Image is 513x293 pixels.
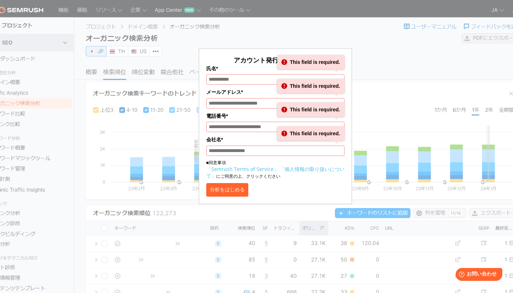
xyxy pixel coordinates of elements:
[206,112,344,120] label: 電話番号*
[206,88,344,96] label: メールアドレス*
[206,183,248,197] button: 分析をはじめる
[206,160,344,180] p: ■同意事項 にご同意の上、クリックください
[277,102,344,117] div: This field is required.
[277,126,344,141] div: This field is required.
[277,79,344,93] div: This field is required.
[234,56,317,64] span: アカウント発行して分析する
[450,265,505,285] iframe: Help widget launcher
[277,55,344,69] div: This field is required.
[206,166,344,179] a: 「個人情報の取り扱いについて」
[206,166,279,172] a: 「Semrush Terms of Service」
